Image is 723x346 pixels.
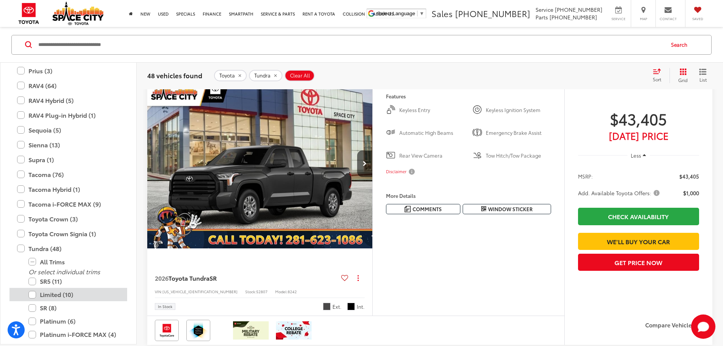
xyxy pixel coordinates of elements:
[52,2,104,25] img: Space City Toyota
[169,273,209,282] span: Toyota Tundra
[17,197,120,210] label: Tacoma i-FORCE MAX (9)
[683,189,699,197] span: $1,000
[156,321,177,340] img: Toyota Care
[578,172,593,180] span: MSRP:
[689,16,706,21] span: Saved
[357,303,365,310] span: Int.
[413,205,442,213] span: Comments
[28,328,120,341] label: Platinum i-FORCE MAX (4)
[578,189,661,197] span: Add. Available Toyota Offers:
[17,108,120,122] label: RAV4 Plug-in Hybrid (1)
[555,6,602,13] span: [PHONE_NUMBER]
[147,70,202,79] span: 48 vehicles found
[28,275,120,288] label: SR5 (11)
[17,182,120,196] label: Tacoma Hybrid (1)
[481,206,486,212] i: Window Sticker
[399,129,465,137] span: Automatic High Beams
[358,275,359,281] span: dropdown dots
[610,16,627,21] span: Service
[669,68,693,83] button: Grid View
[254,72,271,78] span: Tundra
[275,289,288,294] span: Model:
[631,152,641,159] span: Less
[377,11,424,16] a: Select Language​
[155,273,169,282] span: 2026
[17,212,120,225] label: Toyota Crown (3)
[188,321,209,340] img: Toyota Safety Sense
[249,70,282,81] button: remove Tundra
[28,314,120,328] label: Platinum (6)
[649,68,669,83] button: Select sort value
[17,79,120,92] label: RAV4 (64)
[399,152,465,160] span: Rear View Camera
[147,79,373,249] img: 2026 Toyota Tundra SR RWD Double Cab 6.5-Ft.
[660,16,677,21] span: Contact
[28,301,120,314] label: SR (8)
[17,138,120,151] label: Sienna (13)
[645,322,705,329] label: Compare Vehicle
[256,289,268,294] span: 52807
[488,205,532,213] span: Window Sticker
[386,93,551,99] h4: Features
[323,303,331,310] span: Magnetic Gray Metallic
[678,76,688,83] span: Grid
[486,106,551,114] span: Keyless Ignition System
[432,7,453,19] span: Sales
[664,35,698,54] button: Search
[699,76,707,82] span: List
[486,152,551,160] span: Tow Hitch/Tow Package
[147,79,373,249] a: 2026 Toyota Tundra SR RWD Double Cab 6.5-Ft.2026 Toyota Tundra SR RWD Double Cab 6.5-Ft.2026 Toyo...
[276,321,312,340] img: /static/brand-toyota/National_Assets/toyota-college-grad.jpeg?height=48
[386,204,460,214] button: Comments
[17,227,120,240] label: Toyota Crown Signia (1)
[578,233,699,250] a: We'll Buy Your Car
[386,169,406,175] span: Disclaimer
[578,109,699,128] span: $43,405
[288,289,297,294] span: 8242
[28,267,100,275] i: Or select individual trims
[147,79,373,249] div: 2026 Toyota Tundra SR 0
[347,303,355,310] span: Black Fabric
[486,129,551,137] span: Emergency Brake Assist
[691,314,715,339] svg: Start Chat
[285,70,315,81] button: Clear All
[405,206,411,212] img: Comments
[351,271,365,284] button: Actions
[419,11,424,16] span: ▼
[245,289,256,294] span: Stock:
[578,189,662,197] button: Add. Available Toyota Offers:
[578,132,699,139] span: [DATE] Price
[417,11,417,16] span: ​
[463,204,551,214] button: Window Sticker
[28,288,120,301] label: Limited (10)
[17,153,120,166] label: Supra (1)
[536,13,548,21] span: Parts
[693,68,712,83] button: List View
[17,242,120,255] label: Tundra (48)
[214,70,247,81] button: remove Toyota
[399,106,465,114] span: Keyless Entry
[38,35,664,54] input: Search by Make, Model, or Keyword
[17,93,120,107] label: RAV4 Hybrid (5)
[17,123,120,136] label: Sequoia (5)
[653,76,661,82] span: Sort
[357,150,372,177] button: Next image
[536,6,553,13] span: Service
[28,255,120,268] label: All Trims
[691,314,715,339] button: Toggle Chat Window
[332,303,342,310] span: Ext.
[290,72,310,78] span: Clear All
[209,273,217,282] span: SR
[233,321,269,340] img: /static/brand-toyota/National_Assets/toyota-military-rebate.jpeg?height=48
[17,167,120,181] label: Tacoma (76)
[219,72,235,78] span: Toyota
[455,7,530,19] span: [PHONE_NUMBER]
[550,13,597,21] span: [PHONE_NUMBER]
[162,289,238,294] span: [US_VEHICLE_IDENTIFICATION_NUMBER]
[679,172,699,180] span: $43,405
[155,274,338,282] a: 2026Toyota TundraSR
[155,289,162,294] span: VIN:
[627,149,650,163] button: Less
[17,64,120,77] label: Prius (3)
